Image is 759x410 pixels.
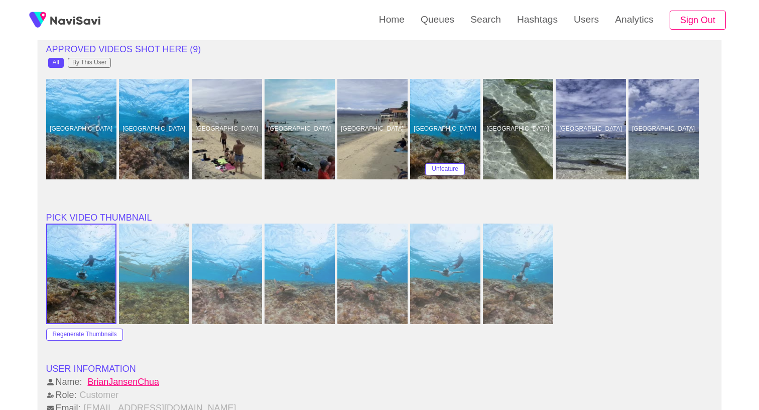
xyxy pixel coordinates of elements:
img: Panagsama Beach thumbnail 1 [47,225,115,323]
a: [GEOGRAPHIC_DATA]Panagsama Beach [628,79,701,179]
a: BrianJansenChua [84,377,713,387]
a: [GEOGRAPHIC_DATA]Panagsama BeachUnfeature [410,79,483,179]
img: Panagsama Beach thumbnail 2 [119,224,189,324]
li: APPROVED VIDEOS SHOT HERE ( 9 ) [46,44,713,56]
span: Name: [46,377,83,387]
img: Panagsama Beach thumbnail 4 [265,224,335,324]
div: All [53,59,59,66]
span: BrianJansenChua [86,377,160,387]
img: fireSpot [25,8,50,33]
a: [GEOGRAPHIC_DATA]Panagsama Beach [119,79,192,179]
img: Panagsama Beach thumbnail 7 [483,224,553,324]
div: By This User [72,59,106,66]
li: USER INFORMATION [46,363,713,375]
button: Sign Out [670,11,726,30]
span: Customer [78,390,119,400]
img: Panagsama Beach thumbnail 6 [410,224,480,324]
button: Regenerate Thumbnails [46,329,123,341]
a: [GEOGRAPHIC_DATA]Panagsama Beach [265,79,337,179]
a: [GEOGRAPHIC_DATA]Panagsama Beach [192,79,265,179]
a: [GEOGRAPHIC_DATA]Panagsama Beach [556,79,628,179]
a: [GEOGRAPHIC_DATA]Panagsama Beach [46,79,119,179]
img: Panagsama Beach thumbnail 3 [192,224,262,324]
button: Unfeature [425,163,465,175]
img: Panagsama Beach thumbnail 5 [337,224,408,324]
img: fireSpot [50,15,100,25]
span: Role: [46,390,78,400]
a: [GEOGRAPHIC_DATA]Panagsama Beach [483,79,556,179]
li: PICK VIDEO THUMBNAIL [46,212,713,224]
a: [GEOGRAPHIC_DATA]Panagsama Beach [337,79,410,179]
